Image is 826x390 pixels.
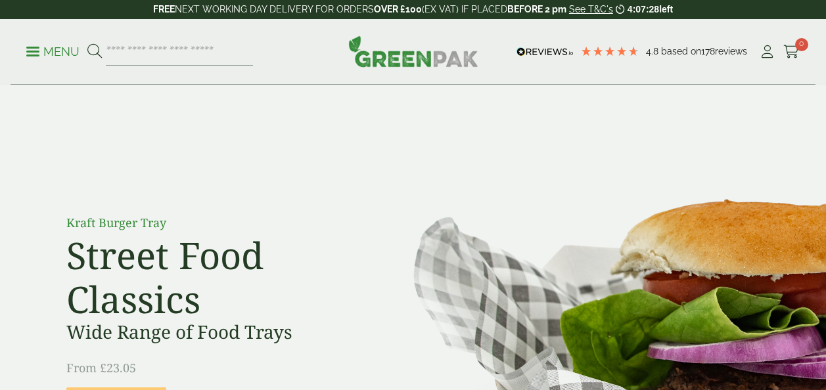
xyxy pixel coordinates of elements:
[66,214,362,232] p: Kraft Burger Tray
[580,45,639,57] div: 4.78 Stars
[516,47,574,56] img: REVIEWS.io
[66,360,136,376] span: From £23.05
[661,46,701,56] span: Based on
[759,45,775,58] i: My Account
[783,45,800,58] i: Cart
[646,46,661,56] span: 4.8
[153,4,175,14] strong: FREE
[795,38,808,51] span: 0
[66,233,362,321] h2: Street Food Classics
[659,4,673,14] span: left
[507,4,566,14] strong: BEFORE 2 pm
[374,4,422,14] strong: OVER £100
[66,321,362,343] h3: Wide Range of Food Trays
[628,4,659,14] span: 4:07:28
[26,44,80,57] a: Menu
[569,4,613,14] a: See T&C's
[26,44,80,60] p: Menu
[783,42,800,62] a: 0
[715,46,747,56] span: reviews
[701,46,715,56] span: 178
[348,35,478,67] img: GreenPak Supplies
